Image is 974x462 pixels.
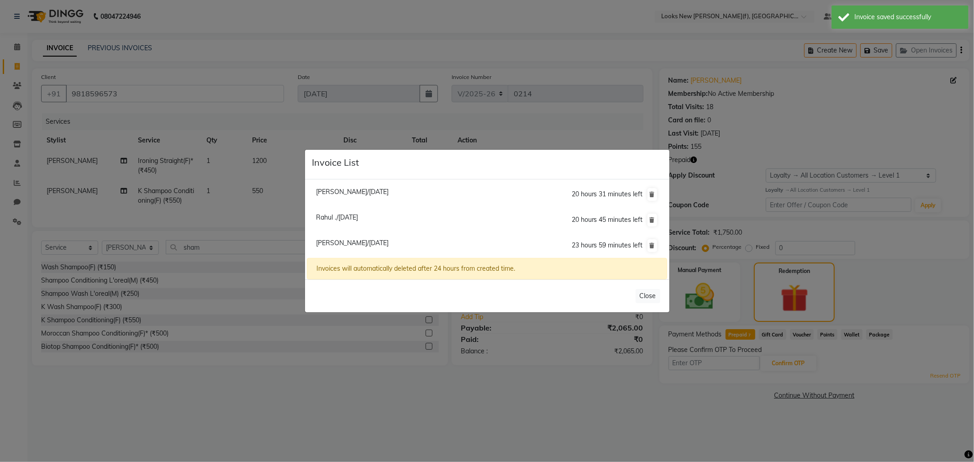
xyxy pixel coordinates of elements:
[312,157,359,168] h5: Invoice List
[316,188,389,196] span: [PERSON_NAME]/[DATE]
[636,289,660,303] button: Close
[316,213,358,221] span: Rahul ./[DATE]
[854,12,962,22] div: Invoice saved successfully
[572,241,643,249] span: 23 hours 59 minutes left
[572,190,643,198] span: 20 hours 31 minutes left
[572,215,643,224] span: 20 hours 45 minutes left
[316,239,389,247] span: [PERSON_NAME]/[DATE]
[307,258,667,279] div: Invoices will automatically deleted after 24 hours from created time.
